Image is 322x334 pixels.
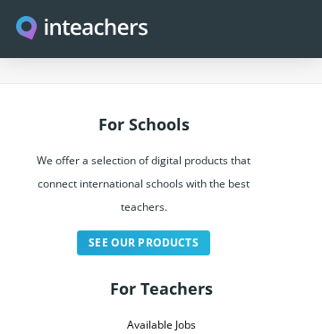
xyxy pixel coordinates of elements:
[16,107,271,142] h3: For Schools
[16,16,148,42] img: Inteachers
[16,14,148,44] a: Visit this site's homepage
[127,317,196,332] a: Available Jobs
[16,142,271,223] p: We offer a selection of digital products that connect international schools with the best teachers.
[77,230,209,255] a: See our products
[16,271,306,306] h3: For Teachers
